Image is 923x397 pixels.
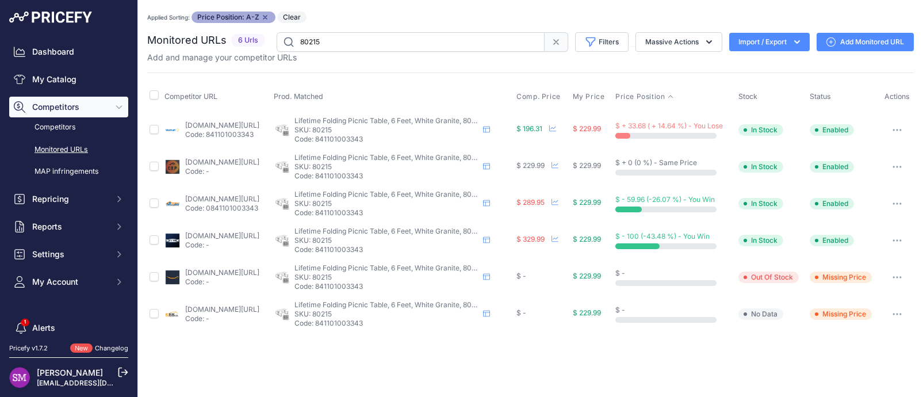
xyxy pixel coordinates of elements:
[573,92,607,101] button: My Price
[516,235,545,243] span: $ 329.99
[516,124,542,133] span: $ 196.31
[9,97,128,117] button: Competitors
[573,235,601,243] span: $ 229.99
[294,116,561,125] span: Lifetime Folding Picnic Table, 6 Feet, White Granite, 80215 - White Granite - 6 Feet
[147,52,297,63] p: Add and manage your competitor URLs
[810,308,872,320] span: Missing Price
[738,124,783,136] span: In Stock
[9,244,128,265] button: Settings
[573,272,601,280] span: $ 229.99
[185,231,259,240] a: [DOMAIN_NAME][URL]
[516,92,563,101] button: Comp. Price
[738,308,783,320] span: No Data
[9,216,128,237] button: Reports
[277,32,545,52] input: Search
[615,92,674,101] button: Price Position
[810,92,831,101] span: Status
[294,282,478,291] p: Code: 841101003343
[294,199,478,208] p: SKU: 80215
[274,92,323,101] span: Prod. Matched
[9,189,128,209] button: Repricing
[810,235,854,246] span: Enabled
[294,135,478,144] p: Code: 841101003343
[635,32,722,52] button: Massive Actions
[192,12,275,23] span: Price Position: A-Z
[615,92,665,101] span: Price Position
[95,344,128,352] a: Changelog
[294,162,478,171] p: SKU: 80215
[9,343,48,353] div: Pricefy v1.7.2
[32,276,108,288] span: My Account
[147,32,227,48] h2: Monitored URLs
[294,125,478,135] p: SKU: 80215
[615,121,723,130] span: $ + 33.68 ( + 14.64 %) - You Lose
[294,208,478,217] p: Code: 841101003343
[9,41,128,382] nav: Sidebar
[294,236,478,245] p: SKU: 80215
[810,272,872,283] span: Missing Price
[615,232,710,241] span: $ - 100 (-43.48 %) - You Win
[294,245,478,254] p: Code: 841101003343
[185,277,259,287] p: Code: -
[32,221,108,232] span: Reports
[810,124,854,136] span: Enabled
[810,161,854,173] span: Enabled
[185,167,259,176] p: Code: -
[185,158,259,166] a: [DOMAIN_NAME][URL]
[294,264,561,272] span: Lifetime Folding Picnic Table, 6 Feet, White Granite, 80215 - White Granite - 6 Feet
[9,162,128,182] a: MAP infringements
[185,241,259,250] p: Code: -
[294,227,561,235] span: Lifetime Folding Picnic Table, 6 Feet, White Granite, 80215 - White Granite - 6 Feet
[573,198,601,207] span: $ 229.99
[810,198,854,209] span: Enabled
[185,194,259,203] a: [DOMAIN_NAME][URL]
[185,314,259,323] p: Code: -
[615,158,697,167] span: $ + 0 (0 %) - Same Price
[32,249,108,260] span: Settings
[615,269,734,278] div: $ -
[615,306,734,315] div: $ -
[738,198,783,209] span: In Stock
[185,204,259,213] p: Code: 0841101003343
[70,343,93,353] span: New
[738,272,799,283] span: Out Of Stock
[884,92,910,101] span: Actions
[738,161,783,173] span: In Stock
[573,92,605,101] span: My Price
[516,198,545,207] span: $ 289.95
[294,310,478,319] p: SKU: 80215
[9,140,128,160] a: Monitored URLs
[573,124,601,133] span: $ 229.99
[277,12,307,23] button: Clear
[147,14,190,21] small: Applied Sorting:
[9,12,92,23] img: Pricefy Logo
[32,101,108,113] span: Competitors
[516,272,568,281] div: $ -
[9,117,128,138] a: Competitors
[294,300,561,309] span: Lifetime Folding Picnic Table, 6 Feet, White Granite, 80215 - White Granite - 6 Feet
[817,33,914,51] a: Add Monitored URL
[573,308,601,317] span: $ 229.99
[294,319,478,328] p: Code: 841101003343
[32,193,108,205] span: Repricing
[9,318,128,338] a: Alerts
[738,235,783,246] span: In Stock
[231,34,265,47] span: 6 Urls
[615,195,715,204] span: $ - 59.96 (-26.07 %) - You Win
[516,161,545,170] span: $ 229.99
[185,130,259,139] p: Code: 841101003343
[294,190,561,199] span: Lifetime Folding Picnic Table, 6 Feet, White Granite, 80215 - White Granite - 6 Feet
[294,171,478,181] p: Code: 841101003343
[164,92,217,101] span: Competitor URL
[185,305,259,314] a: [DOMAIN_NAME][URL]
[738,92,757,101] span: Stock
[573,161,601,170] span: $ 229.99
[729,33,810,51] button: Import / Export
[185,268,259,277] a: [DOMAIN_NAME][URL]
[516,308,568,318] div: $ -
[9,41,128,62] a: Dashboard
[294,153,561,162] span: Lifetime Folding Picnic Table, 6 Feet, White Granite, 80215 - White Granite - 6 Feet
[9,272,128,292] button: My Account
[516,92,561,101] span: Comp. Price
